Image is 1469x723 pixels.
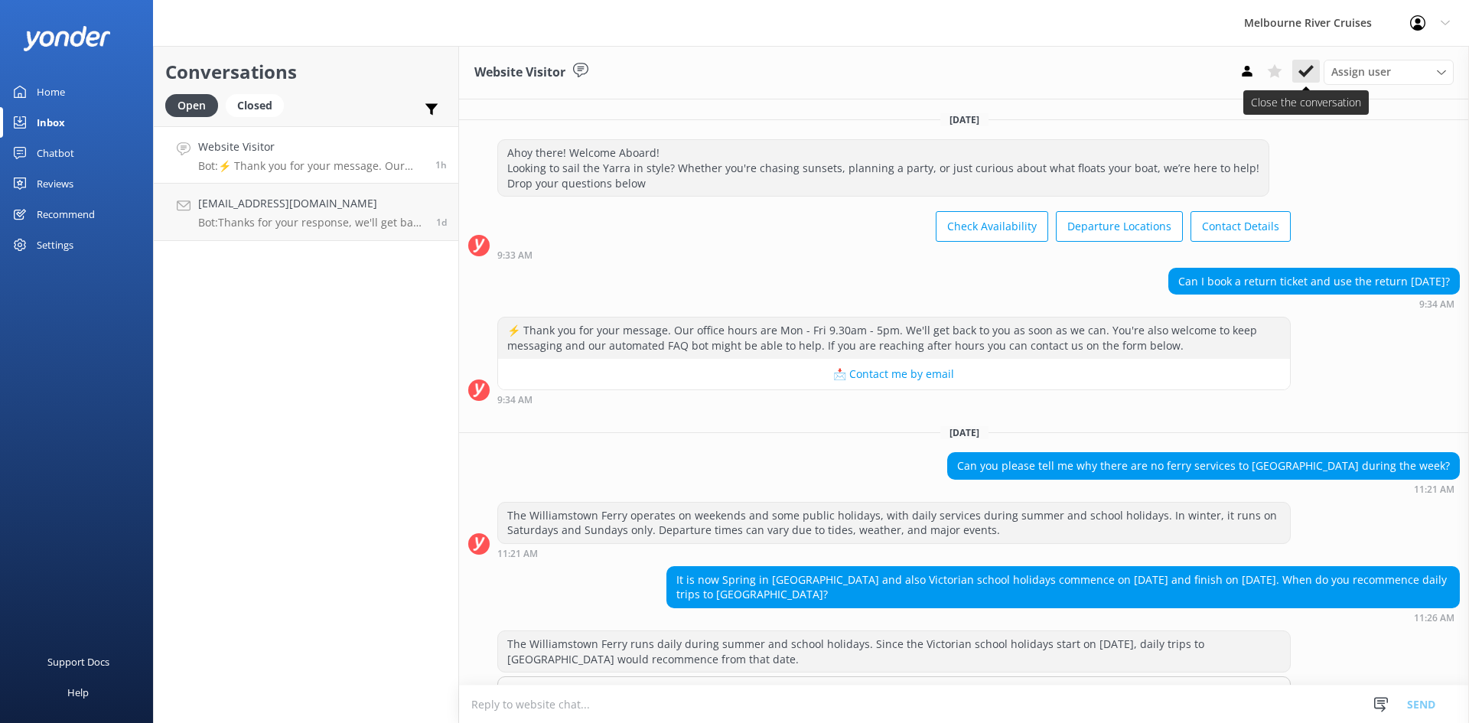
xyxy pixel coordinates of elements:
strong: 11:21 AM [1414,485,1454,494]
a: Website VisitorBot:⚡ Thank you for your message. Our office hours are Mon - Fri 9.30am - 5pm. We'... [154,126,458,184]
div: Can you please tell me why there are no ferry services to [GEOGRAPHIC_DATA] during the week? [948,453,1459,479]
div: Closed [226,94,284,117]
div: Reviews [37,168,73,199]
div: Assign User [1324,60,1454,84]
div: Open [165,94,218,117]
strong: 9:33 AM [497,251,533,260]
button: Contact Details [1191,211,1291,242]
button: Check Availability [936,211,1048,242]
div: Sep 07 2025 09:34am (UTC +10:00) Australia/Sydney [1168,298,1460,309]
button: Departure Locations [1056,211,1183,242]
h4: [EMAIL_ADDRESS][DOMAIN_NAME] [198,195,425,212]
div: Sep 08 2025 11:26am (UTC +10:00) Australia/Sydney [666,612,1460,623]
div: The Williamstown Ferry operates on weekends and some public holidays, with daily services during ... [498,503,1290,543]
img: yonder-white-logo.png [23,26,111,51]
a: Open [165,96,226,113]
div: ⚡ Thank you for your message. Our office hours are Mon - Fri 9.30am - 5pm. We'll get back to you ... [498,318,1290,358]
a: Closed [226,96,292,113]
span: Assign user [1331,64,1391,80]
p: Bot: ⚡ Thank you for your message. Our office hours are Mon - Fri 9.30am - 5pm. We'll get back to... [198,159,424,173]
div: Support Docs [47,646,109,677]
button: 📩 Contact me by email [498,359,1290,389]
div: Home [37,77,65,107]
div: Sep 07 2025 09:34am (UTC +10:00) Australia/Sydney [497,394,1291,405]
div: Recommend [37,199,95,230]
span: Sep 08 2025 11:26am (UTC +10:00) Australia/Sydney [435,158,447,171]
strong: 11:26 AM [1414,614,1454,623]
div: Ahoy there! Welcome Aboard! Looking to sail the Yarra in style? Whether you're chasing sunsets, p... [498,140,1269,196]
h2: Conversations [165,57,447,86]
h3: Website Visitor [474,63,565,83]
div: Can I book a return ticket and use the return [DATE]? [1169,269,1459,295]
strong: 9:34 AM [497,396,533,405]
a: [EMAIL_ADDRESS][DOMAIN_NAME]Bot:Thanks for your response, we'll get back to you as soon as we can... [154,184,458,241]
div: The Williamstown Ferry runs daily during summer and school holidays. Since the Victorian school h... [498,631,1290,672]
div: Inbox [37,107,65,138]
span: Sep 06 2025 06:13pm (UTC +10:00) Australia/Sydney [436,216,447,229]
span: [DATE] [940,113,989,126]
div: Sep 07 2025 09:33am (UTC +10:00) Australia/Sydney [497,249,1291,260]
span: [DATE] [940,426,989,439]
div: Sep 08 2025 11:21am (UTC +10:00) Australia/Sydney [947,484,1460,494]
div: Settings [37,230,73,260]
h4: Website Visitor [198,138,424,155]
div: Help [67,677,89,708]
div: It is now Spring in [GEOGRAPHIC_DATA] and also Victorian school holidays commence on [DATE] and f... [667,567,1459,607]
div: Sep 08 2025 11:21am (UTC +10:00) Australia/Sydney [497,548,1291,559]
div: Chatbot [37,138,74,168]
p: Bot: Thanks for your response, we'll get back to you as soon as we can during opening hours. [198,216,425,230]
strong: 11:21 AM [497,549,538,559]
strong: 9:34 AM [1419,300,1454,309]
